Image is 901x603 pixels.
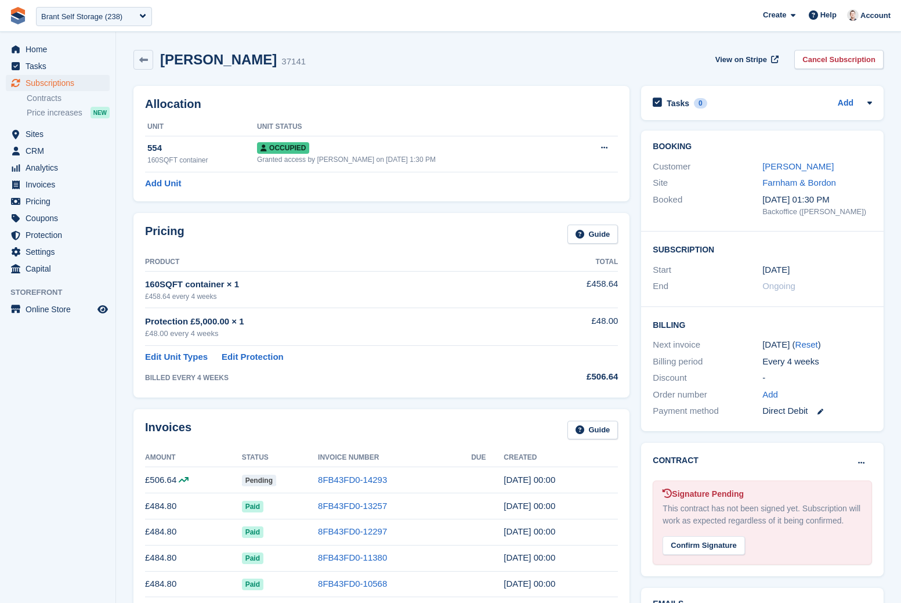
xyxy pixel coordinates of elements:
[145,98,618,111] h2: Allocation
[26,193,95,210] span: Pricing
[653,371,762,385] div: Discount
[762,371,872,385] div: -
[653,388,762,402] div: Order number
[762,206,872,218] div: Backoffice ([PERSON_NAME])
[26,126,95,142] span: Sites
[9,7,27,24] img: stora-icon-8386f47178a22dfd0bd8f6a31ec36ba5ce8667c1dd55bd0f319d3a0aa187defe.svg
[653,193,762,218] div: Booked
[653,355,762,369] div: Billing period
[26,244,95,260] span: Settings
[567,225,618,244] a: Guide
[6,160,110,176] a: menu
[762,281,795,291] span: Ongoing
[318,526,387,536] a: 8FB43FD0-12297
[26,75,95,91] span: Subscriptions
[145,351,208,364] a: Edit Unit Types
[663,533,744,543] a: Confirm Signature
[145,421,191,440] h2: Invoices
[27,107,82,118] span: Price increases
[794,50,884,69] a: Cancel Subscription
[26,58,95,74] span: Tasks
[318,579,387,588] a: 8FB43FD0-10568
[6,126,110,142] a: menu
[504,475,555,485] time: 2025-08-21 23:00:13 UTC
[6,227,110,243] a: menu
[145,545,242,571] td: £484.80
[6,41,110,57] a: menu
[6,143,110,159] a: menu
[653,338,762,352] div: Next invoice
[145,493,242,519] td: £484.80
[663,536,744,555] div: Confirm Signature
[663,503,862,527] div: This contract has not been signed yet. Subscription will work as expected regardless of it being ...
[26,301,95,317] span: Online Store
[145,328,530,340] div: £48.00 every 4 weeks
[242,449,318,467] th: Status
[530,271,618,308] td: £458.64
[530,308,618,346] td: £48.00
[145,225,184,244] h2: Pricing
[257,154,575,165] div: Granted access by [PERSON_NAME] on [DATE] 1:30 PM
[27,93,110,104] a: Contracts
[145,291,530,302] div: £458.64 every 4 weeks
[318,501,387,511] a: 8FB43FD0-13257
[763,9,786,21] span: Create
[26,227,95,243] span: Protection
[653,263,762,277] div: Start
[715,54,767,66] span: View on Stripe
[6,193,110,210] a: menu
[91,107,110,118] div: NEW
[145,315,530,328] div: Protection £5,000.00 × 1
[653,319,872,330] h2: Billing
[667,98,689,109] h2: Tasks
[318,449,471,467] th: Invoice Number
[10,287,115,298] span: Storefront
[242,501,263,512] span: Paid
[567,421,618,440] a: Guide
[762,263,790,277] time: 2024-04-04 23:00:00 UTC
[762,338,872,352] div: [DATE] ( )
[26,176,95,193] span: Invoices
[26,160,95,176] span: Analytics
[762,193,872,207] div: [DATE] 01:30 PM
[530,370,618,384] div: £506.64
[653,243,872,255] h2: Subscription
[504,526,555,536] time: 2025-06-26 23:00:06 UTC
[26,41,95,57] span: Home
[6,176,110,193] a: menu
[145,177,181,190] a: Add Unit
[145,253,530,272] th: Product
[795,340,818,349] a: Reset
[281,55,306,68] div: 37141
[41,11,122,23] div: Brant Self Storage (238)
[242,579,263,590] span: Paid
[653,280,762,293] div: End
[26,210,95,226] span: Coupons
[820,9,837,21] span: Help
[257,142,309,154] span: Occupied
[504,553,555,562] time: 2025-05-29 23:00:57 UTC
[222,351,284,364] a: Edit Protection
[145,467,242,493] td: £506.64
[318,553,387,562] a: 8FB43FD0-11380
[145,449,242,467] th: Amount
[145,118,257,136] th: Unit
[530,253,618,272] th: Total
[653,142,872,151] h2: Booking
[762,405,872,418] div: Direct Debit
[504,449,618,467] th: Created
[762,178,836,187] a: Farnham & Bordon
[504,501,555,511] time: 2025-07-24 23:00:07 UTC
[653,405,762,418] div: Payment method
[26,143,95,159] span: CRM
[653,160,762,174] div: Customer
[711,50,781,69] a: View on Stripe
[145,278,530,291] div: 160SQFT container × 1
[242,475,276,486] span: Pending
[27,106,110,119] a: Price increases NEW
[762,355,872,369] div: Every 4 weeks
[471,449,504,467] th: Due
[145,519,242,545] td: £484.80
[96,302,110,316] a: Preview store
[860,10,891,21] span: Account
